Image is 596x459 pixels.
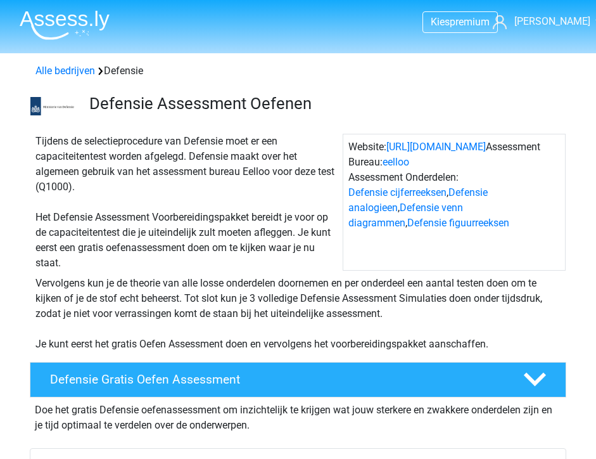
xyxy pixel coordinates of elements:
[514,15,590,27] span: [PERSON_NAME]
[35,65,95,77] a: Alle bedrijven
[450,16,490,28] span: premium
[50,372,503,387] h4: Defensie Gratis Oefen Assessment
[30,134,343,271] div: Tijdens de selectieprocedure van Defensie moet er een capaciteitentest worden afgelegd. Defensie ...
[348,202,463,229] a: Defensie venn diagrammen
[25,362,571,398] a: Defensie Gratis Oefen Assessment
[383,156,409,168] a: eelloo
[30,63,566,79] div: Defensie
[493,14,586,29] a: [PERSON_NAME]
[89,94,556,113] h3: Defensie Assessment Oefenen
[348,186,488,214] a: Defensie analogieen
[20,10,110,40] img: Assessly
[343,134,566,271] div: Website: Assessment Bureau: Assessment Onderdelen: , , ,
[30,398,566,433] div: Doe het gratis Defensie oefenassessment om inzichtelijk te krijgen wat jouw sterkere en zwakkere ...
[30,276,566,352] div: Vervolgens kun je de theorie van alle losse onderdelen doornemen en per onderdeel een aantal test...
[431,16,450,28] span: Kies
[423,13,497,30] a: Kiespremium
[348,186,447,198] a: Defensie cijferreeksen
[386,141,486,153] a: [URL][DOMAIN_NAME]
[407,217,509,229] a: Defensie figuurreeksen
